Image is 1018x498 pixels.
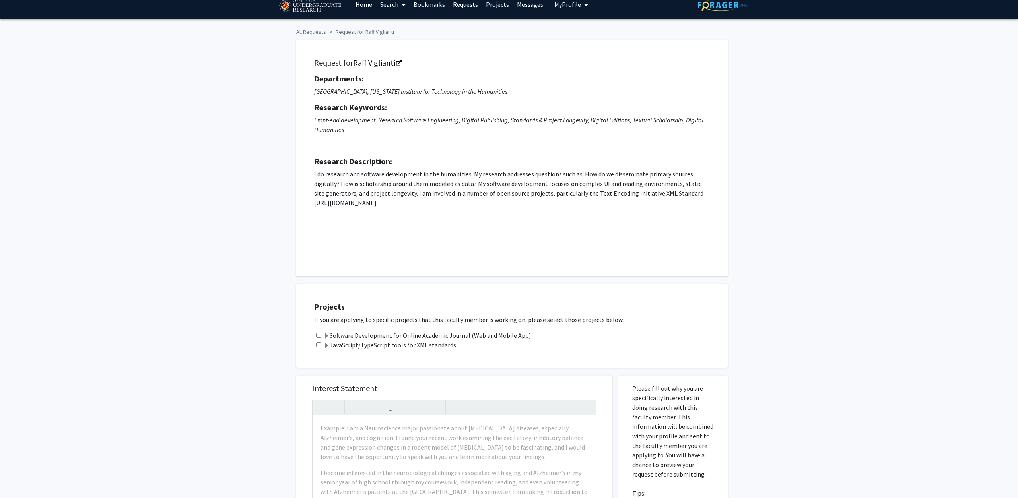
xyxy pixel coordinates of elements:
[312,384,596,393] h5: Interest Statement
[315,400,328,414] button: Strong (Ctrl + B)
[580,400,594,414] button: Fullscreen
[314,74,364,83] strong: Departments:
[448,400,462,414] button: Insert horizontal rule
[328,400,342,414] button: Emphasis (Ctrl + I)
[347,400,361,414] button: Superscript
[323,340,456,350] label: JavaScript/TypeScript tools for XML standards
[323,331,531,340] label: Software Development for Online Academic Journal (Web and Mobile App)
[379,400,393,414] button: Link
[326,28,394,36] li: Request for Raff Viglianti
[554,0,581,8] span: My Profile
[296,25,722,36] ol: breadcrumb
[314,315,720,324] p: If you are applying to specific projects that this faculty member is working on, please select th...
[314,102,387,112] strong: Research Keywords:
[321,423,588,461] p: Example: I am a Neuroscience major passionate about [MEDICAL_DATA] diseases, especially Alzheimer...
[429,400,443,414] button: Remove format
[314,302,345,312] strong: Projects
[314,87,507,95] i: [GEOGRAPHIC_DATA], [US_STATE] Institute for Technology in the Humanities
[6,462,34,492] iframe: Chat
[353,58,401,68] a: Opens in a new tab
[397,400,411,414] button: Unordered list
[411,400,425,414] button: Ordered list
[314,169,710,207] p: I do research and software development in the humanities. My research addresses questions such as...
[314,58,710,68] h5: Request for
[314,156,392,166] strong: Research Description:
[361,400,375,414] button: Subscript
[314,115,710,134] p: Front-end development, Research Software Engineering, Digital Publishing, Standards & Project Lon...
[296,28,326,35] a: All Requests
